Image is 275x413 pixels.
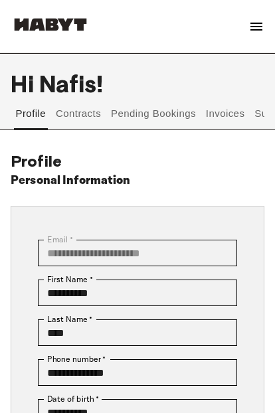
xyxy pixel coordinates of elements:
div: user profile tabs [11,98,264,129]
h6: Personal Information [11,171,131,190]
label: Phone number [47,353,106,365]
button: Contracts [54,98,103,129]
button: Profile [14,98,48,129]
label: Email [47,234,73,246]
img: Habyt [11,18,90,31]
label: Date of birth [47,393,99,405]
label: First Name [47,274,93,286]
label: Last Name [47,313,93,325]
div: You can't change your email address at the moment. Please reach out to customer support in case y... [38,240,237,266]
span: Hi [11,70,39,98]
button: Invoices [204,98,246,129]
span: Profile [11,151,62,171]
button: Pending Bookings [110,98,198,129]
span: Nafis ! [39,70,103,98]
